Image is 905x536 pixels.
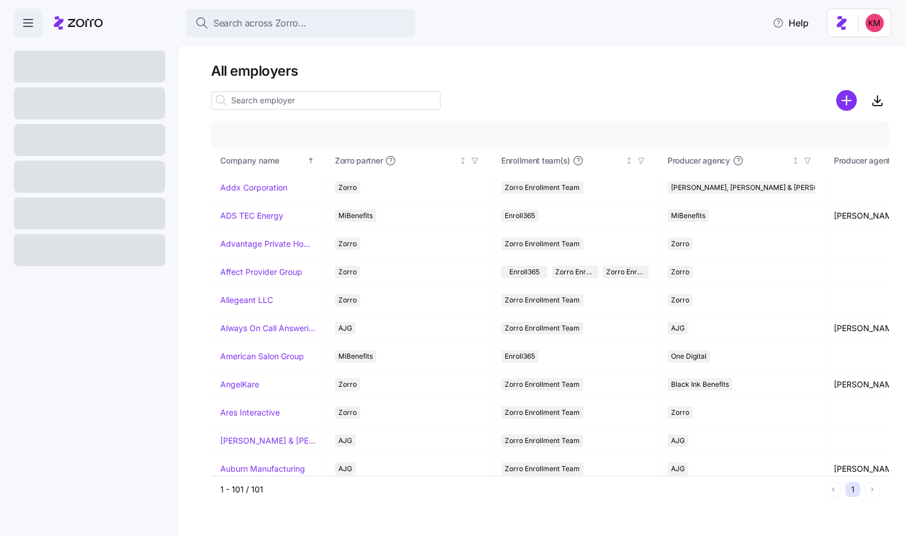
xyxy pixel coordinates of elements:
span: Zorro [671,406,689,419]
a: Advantage Private Home Care [220,238,316,250]
span: Zorro Enrollment Team [505,322,580,335]
a: Auburn Manufacturing [220,463,305,475]
th: Enrollment team(s)Not sorted [492,147,658,174]
span: AJG [338,434,352,447]
span: Zorro Enrollment Team [505,463,580,475]
svg: add icon [836,90,857,111]
img: 8fbd33f679504da1795a6676107ffb9e [865,14,884,32]
span: Producer agency [668,155,730,166]
span: Enroll365 [505,350,535,363]
span: Zorro Enrollment Team [505,181,580,194]
span: Zorro partner [335,155,383,166]
a: ADS TEC Energy [220,210,283,222]
span: Zorro Enrollment Experts [606,266,645,278]
div: Sorted ascending [307,157,315,165]
th: Zorro partnerNot sorted [326,147,492,174]
span: AJG [338,322,352,335]
div: Not sorted [625,157,633,165]
a: [PERSON_NAME] & [PERSON_NAME]'s [220,435,316,446]
span: Zorro Enrollment Team [505,294,580,306]
span: AJG [671,463,685,475]
span: Zorro [338,406,357,419]
span: Help [773,16,809,30]
span: Zorro Enrollment Team [505,238,580,250]
span: MiBenefits [338,209,373,222]
span: One Digital [671,350,707,363]
button: Next page [865,482,880,497]
button: Search across Zorro... [186,9,415,37]
th: Company nameSorted ascending [211,147,326,174]
a: Always On Call Answering Service [220,323,316,334]
div: Not sorted [791,157,799,165]
span: Black Ink Benefits [671,378,729,391]
button: Previous page [826,482,841,497]
span: Zorro [338,378,357,391]
th: Producer agencyNot sorted [658,147,825,174]
a: Affect Provider Group [220,266,302,278]
span: AJG [671,322,685,335]
h1: All employers [211,62,889,80]
span: Zorro Enrollment Team [505,434,580,447]
button: 1 [845,482,860,497]
a: Addx Corporation [220,182,287,193]
span: Zorro [671,294,689,306]
a: AngelKare [220,379,259,390]
span: Zorro [338,294,357,306]
div: 1 - 101 / 101 [220,484,821,495]
span: Enroll365 [505,209,535,222]
span: Zorro [338,266,357,278]
span: Enrollment team(s) [501,155,570,166]
a: American Salon Group [220,351,304,362]
div: Company name [220,154,305,167]
span: AJG [338,463,352,475]
span: MiBenefits [671,209,705,222]
span: Enroll365 [509,266,540,278]
span: Search across Zorro... [213,16,306,30]
input: Search employer [211,91,440,110]
span: Zorro [671,238,689,250]
span: [PERSON_NAME], [PERSON_NAME] & [PERSON_NAME] [671,181,849,194]
span: MiBenefits [338,350,373,363]
span: AJG [671,434,685,447]
span: Zorro [338,181,357,194]
span: Zorro Enrollment Team [555,266,594,278]
span: Producer agent [834,155,890,166]
span: Zorro [671,266,689,278]
a: Ares Interactive [220,407,280,418]
span: Zorro Enrollment Team [505,406,580,419]
a: Allegeant LLC [220,294,273,306]
button: Help [763,11,818,34]
div: Not sorted [459,157,467,165]
span: Zorro [338,238,357,250]
span: Zorro Enrollment Team [505,378,580,391]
